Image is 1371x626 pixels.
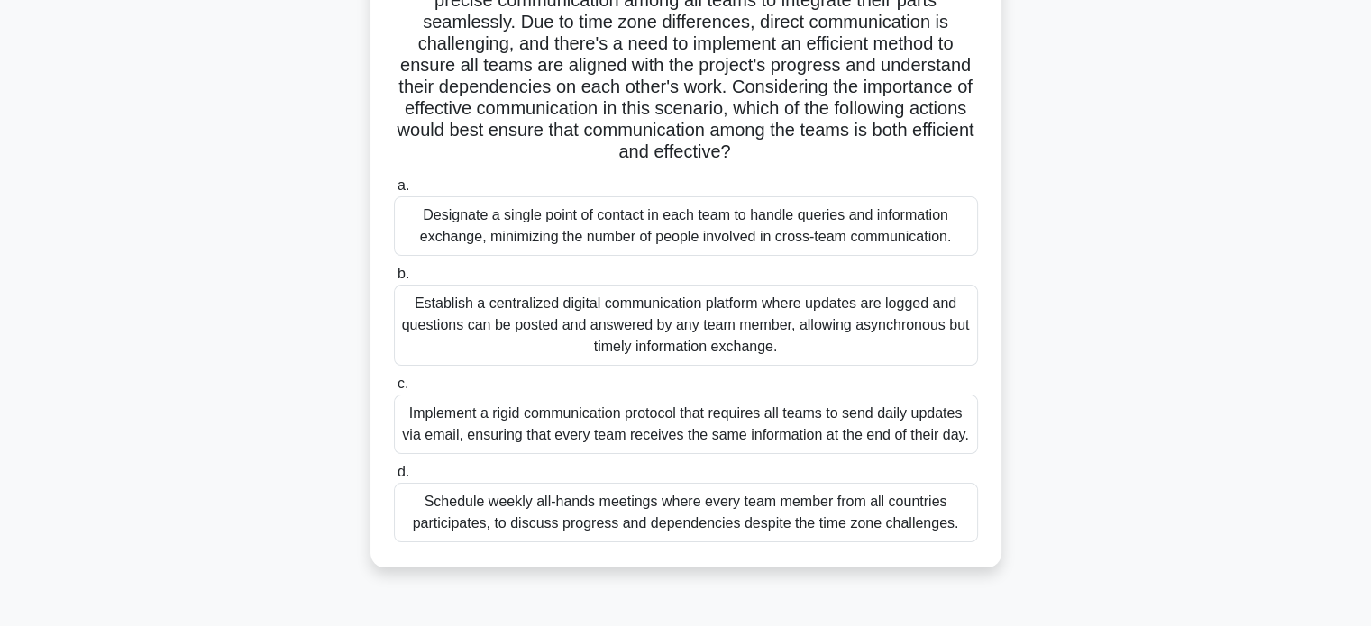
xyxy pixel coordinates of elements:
span: a. [398,177,409,193]
div: Designate a single point of contact in each team to handle queries and information exchange, mini... [394,196,978,256]
div: Establish a centralized digital communication platform where updates are logged and questions can... [394,285,978,366]
div: Schedule weekly all-hands meetings where every team member from all countries participates, to di... [394,483,978,542]
span: d. [398,464,409,479]
span: c. [398,376,408,391]
div: Implement a rigid communication protocol that requires all teams to send daily updates via email,... [394,395,978,454]
span: b. [398,266,409,281]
